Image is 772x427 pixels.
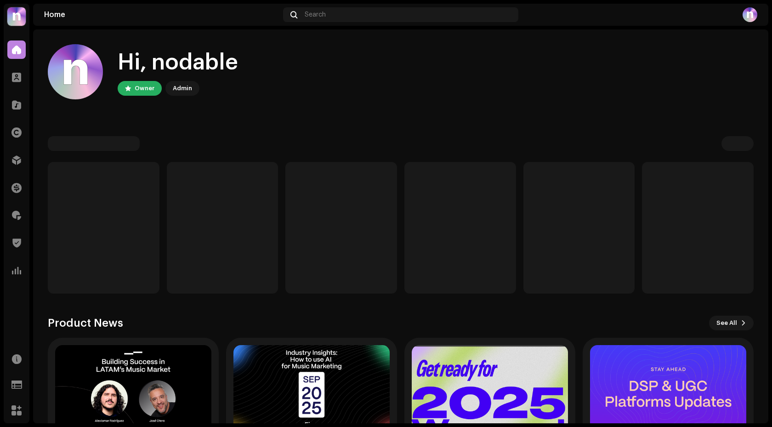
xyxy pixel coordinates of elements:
[173,83,192,94] div: Admin
[135,83,154,94] div: Owner
[716,314,737,332] span: See All
[48,316,123,330] h3: Product News
[7,7,26,26] img: 39a81664-4ced-4598-a294-0293f18f6a76
[44,11,279,18] div: Home
[118,48,238,77] div: Hi, nodable
[48,44,103,99] img: fb3a13cb-4f38-44fa-8ed9-89aa9dfd3d17
[743,7,757,22] img: fb3a13cb-4f38-44fa-8ed9-89aa9dfd3d17
[305,11,326,18] span: Search
[709,316,754,330] button: See All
